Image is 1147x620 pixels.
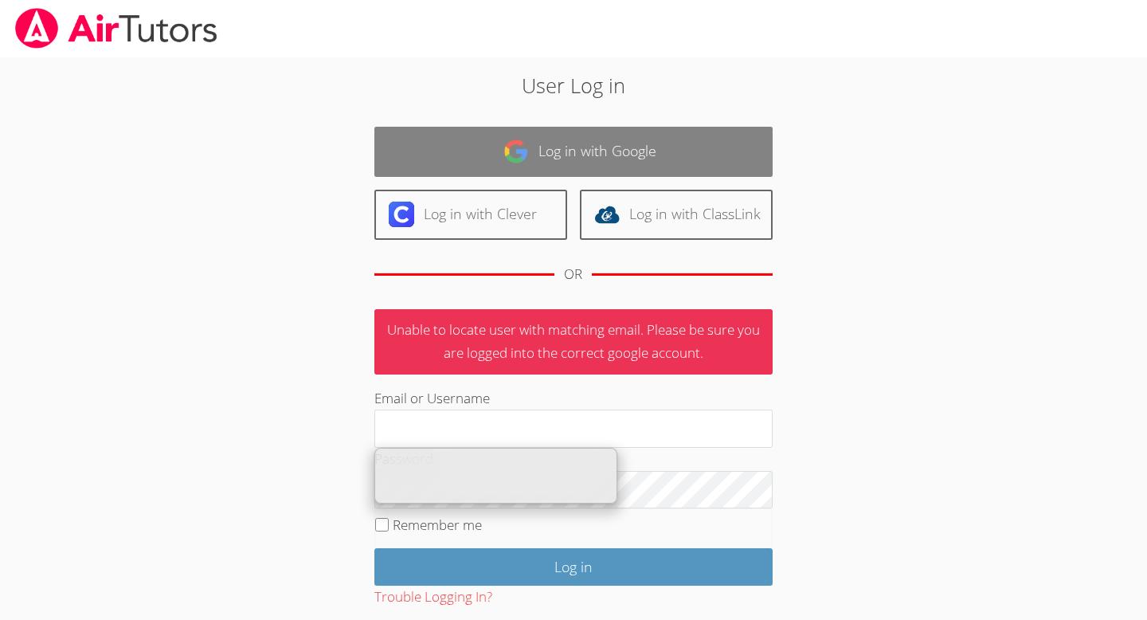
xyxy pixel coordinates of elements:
img: clever-logo-6eab21bc6e7a338710f1a6ff85c0baf02591cd810cc4098c63d3a4b26e2feb20.svg [389,202,414,227]
input: Log in [374,548,773,586]
a: Log in with ClassLink [580,190,773,240]
img: classlink-logo-d6bb404cc1216ec64c9a2012d9dc4662098be43eaf13dc465df04b49fa7ab582.svg [594,202,620,227]
img: google-logo-50288ca7cdecda66e5e0955fdab243c47b7ad437acaf1139b6f446037453330a.svg [503,139,529,164]
h2: User Log in [264,70,883,100]
button: Trouble Logging In? [374,586,492,609]
label: Email or Username [374,389,490,407]
p: Unable to locate user with matching email. Please be sure you are logged into the correct google ... [374,309,773,375]
a: Log in with Clever [374,190,567,240]
img: airtutors_banner-c4298cdbf04f3fff15de1276eac7730deb9818008684d7c2e4769d2f7ddbe033.png [14,8,219,49]
div: OR [564,263,582,286]
label: Password [374,449,433,468]
label: Remember me [393,516,482,534]
a: Log in with Google [374,127,773,177]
